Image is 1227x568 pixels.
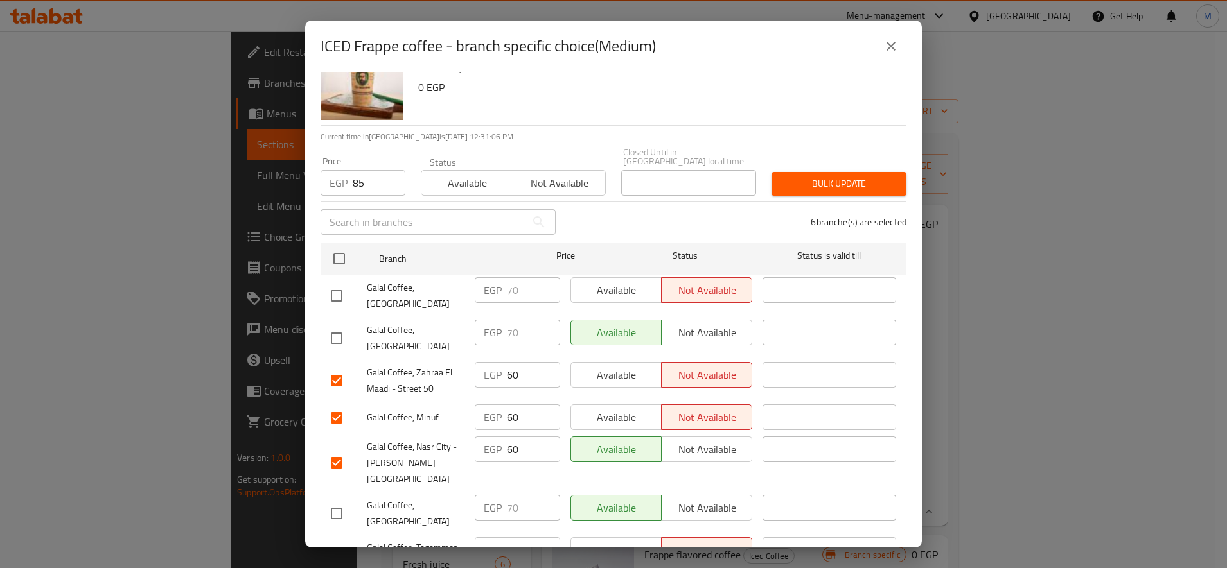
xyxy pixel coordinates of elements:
p: EGP [484,282,502,298]
button: Bulk update [772,172,906,196]
img: ICED Frappe coffee [321,38,403,120]
p: EGP [484,500,502,515]
button: Not available [513,170,605,196]
span: Available [427,174,508,193]
span: Galal Coffee, [GEOGRAPHIC_DATA] [367,280,464,312]
h6: 0 EGP [418,78,896,96]
span: Available [576,541,657,560]
span: Galal Coffee, Minuf [367,409,464,426]
button: Available [570,362,662,388]
button: close [876,31,906,62]
span: Price [523,248,608,264]
input: Please enter price [507,277,560,303]
span: Galal Coffee, [GEOGRAPHIC_DATA] [367,322,464,354]
button: Not available [661,404,752,430]
span: Bulk update [782,176,896,192]
span: Available [576,440,657,459]
span: Not available [667,366,747,384]
span: Galal Coffee, Nasr City - [PERSON_NAME][GEOGRAPHIC_DATA] [367,439,464,487]
h2: ICED Frappe coffee - branch specific choice(Medium) [321,36,656,56]
button: Available [421,170,513,196]
input: Please enter price [507,320,560,345]
button: Available [570,436,662,462]
p: A cold, frothy coffee drink, often blended with ice. [413,60,896,76]
span: Galal Coffee, Zahraa El Maadi - Street 50 [367,365,464,397]
span: Status is valid till [763,248,896,264]
input: Please enter price [507,537,560,563]
span: Status [619,248,752,264]
p: 6 branche(s) are selected [811,216,906,228]
input: Please enter price [507,495,560,521]
span: Available [576,408,657,427]
input: Please enter price [353,170,405,196]
button: Not available [661,362,752,388]
button: Available [570,537,662,563]
p: EGP [484,442,502,457]
span: Not available [667,440,747,459]
span: Not available [667,541,747,560]
span: Galal Coffee, [GEOGRAPHIC_DATA] [367,497,464,529]
button: Not available [661,436,752,462]
button: Not available [661,537,752,563]
span: Available [576,366,657,384]
p: Current time in [GEOGRAPHIC_DATA] is [DATE] 12:31:06 PM [321,131,906,142]
span: Not available [518,174,600,193]
input: Please enter price [507,362,560,388]
p: EGP [484,409,502,425]
p: EGP [330,175,348,191]
input: Search in branches [321,209,526,235]
p: EGP [484,325,502,340]
p: EGP [484,367,502,383]
p: EGP [484,542,502,558]
span: Not available [667,408,747,427]
button: Available [570,404,662,430]
input: Please enter price [507,404,560,430]
span: Branch [379,251,513,267]
input: Please enter price [507,436,560,462]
